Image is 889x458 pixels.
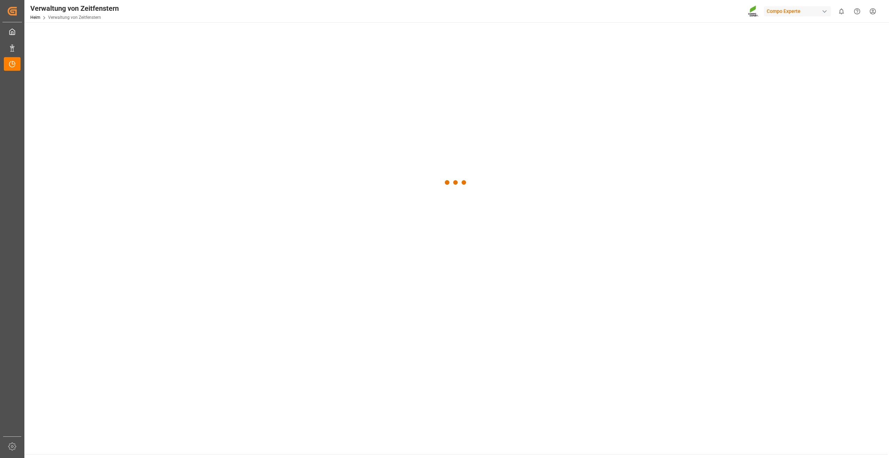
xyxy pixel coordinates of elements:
button: Compo Experte [764,5,834,18]
img: Screenshot%202023-09-29%20at%2010.02.21.png_1712312052.png [748,5,759,17]
font: Compo Experte [767,8,801,15]
a: Heim [30,15,40,20]
button: Hilfe-Center [849,3,865,19]
button: 0 neue Benachrichtigungen anzeigen [834,3,849,19]
div: Verwaltung von Zeitfenstern [30,3,119,14]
